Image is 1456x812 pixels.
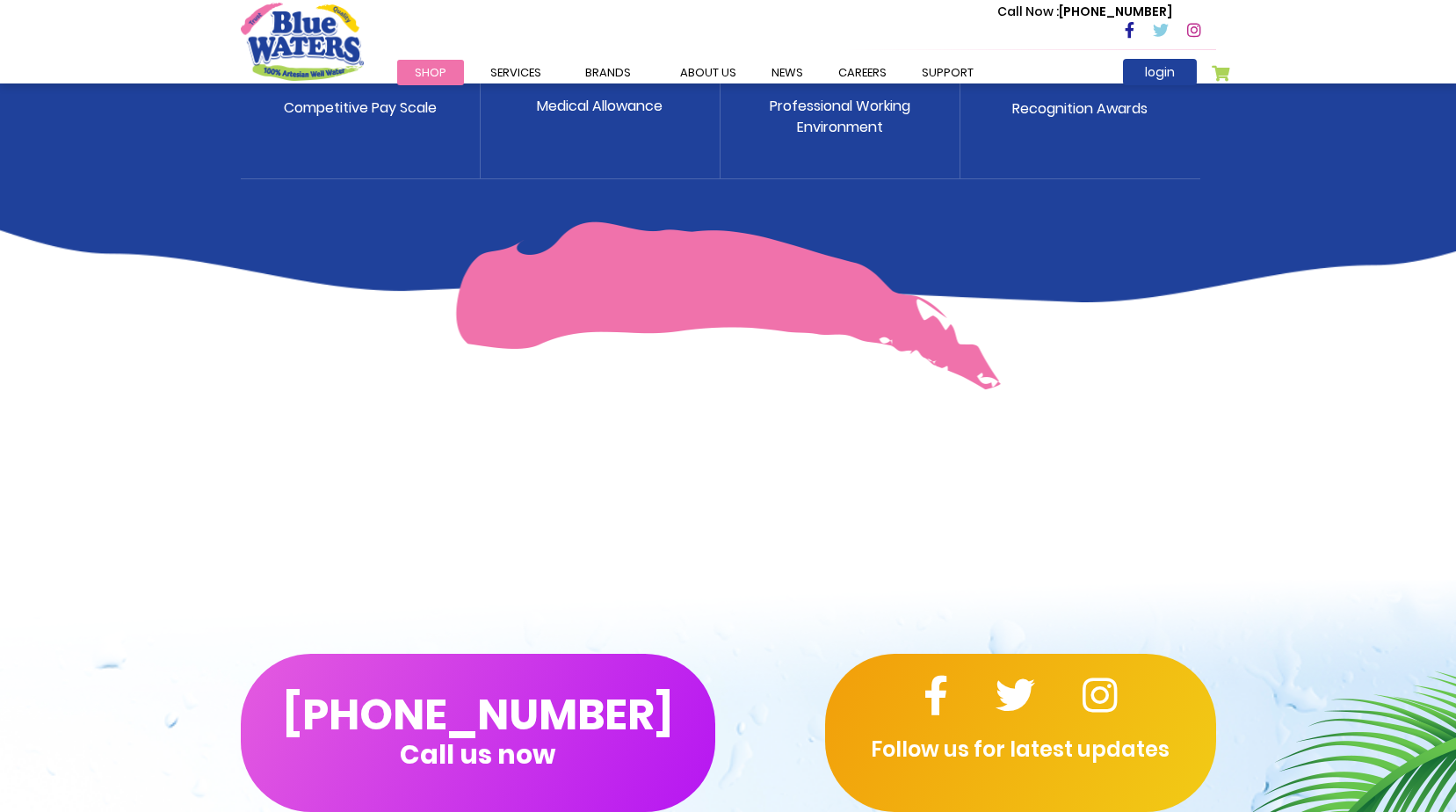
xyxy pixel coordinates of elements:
img: benefit-pink-curve.png [455,221,1001,390]
a: support [904,60,991,85]
a: careers [821,60,904,85]
span: Call us now [400,750,555,759]
p: Professional Working Environment [770,96,910,138]
span: Brands [585,64,631,81]
span: Shop [415,64,446,81]
span: Call Now : [997,3,1059,20]
a: store logo [241,3,364,80]
button: [PHONE_NUMBER]Call us now [241,654,715,812]
a: login [1123,59,1197,85]
span: Services [490,64,541,81]
p: Medical Allowance [537,96,663,117]
p: [PHONE_NUMBER] [997,3,1172,21]
a: about us [663,60,754,85]
p: Competitive Pay Scale [284,98,437,119]
a: News [754,60,821,85]
p: Recognition Awards [1012,98,1148,120]
p: Follow us for latest updates [825,734,1216,765]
